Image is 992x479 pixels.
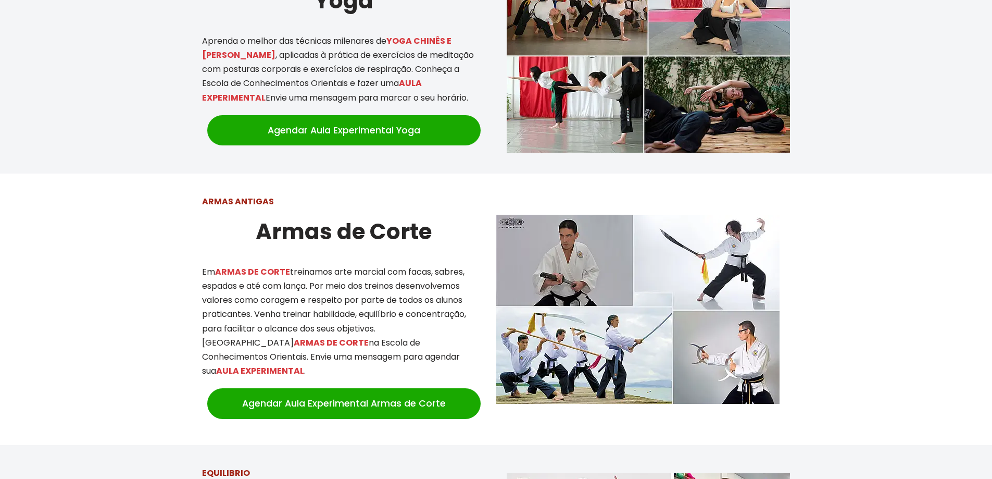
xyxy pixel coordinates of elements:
mark: ARMAS DE CORTE [215,266,290,278]
strong: EQUILIBRIO [202,467,250,479]
a: Agendar Aula Experimental Armas de Corte [207,388,481,419]
strong: ARMAS ANTIGAS [202,195,274,207]
p: Aprenda o melhor das técnicas milenares de , aplicadas à prática de exercícios de meditação com p... [202,34,486,105]
p: Em treinamos arte marcial com facas, sabres, espadas e até com lança. Por meio dos treinos desenv... [202,265,486,378]
mark: AULA EXPERIMENTAL [202,77,422,103]
mark: YOGA CHINÊS E [PERSON_NAME] [202,35,451,61]
mark: AULA EXPERIMENTAL [216,365,304,377]
strong: Armas de Corte [256,216,432,247]
mark: ARMAS DE CORTE [294,337,369,349]
a: Agendar Aula Experimental Yoga [207,115,481,145]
